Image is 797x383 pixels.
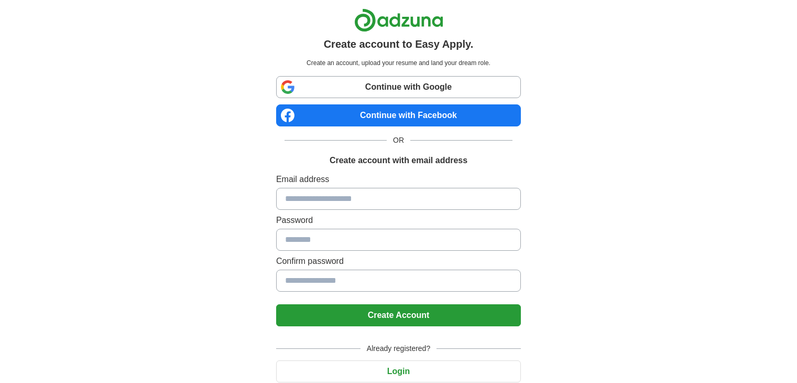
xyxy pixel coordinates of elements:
span: Already registered? [361,343,436,354]
a: Continue with Facebook [276,104,521,126]
button: Create Account [276,304,521,326]
label: Password [276,214,521,227]
label: Email address [276,173,521,186]
p: Create an account, upload your resume and land your dream role. [278,58,519,68]
span: OR [387,135,410,146]
h1: Create account with email address [330,154,467,167]
a: Login [276,367,521,376]
a: Continue with Google [276,76,521,98]
label: Confirm password [276,255,521,268]
button: Login [276,360,521,382]
h1: Create account to Easy Apply. [324,36,474,52]
img: Adzuna logo [354,8,443,32]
